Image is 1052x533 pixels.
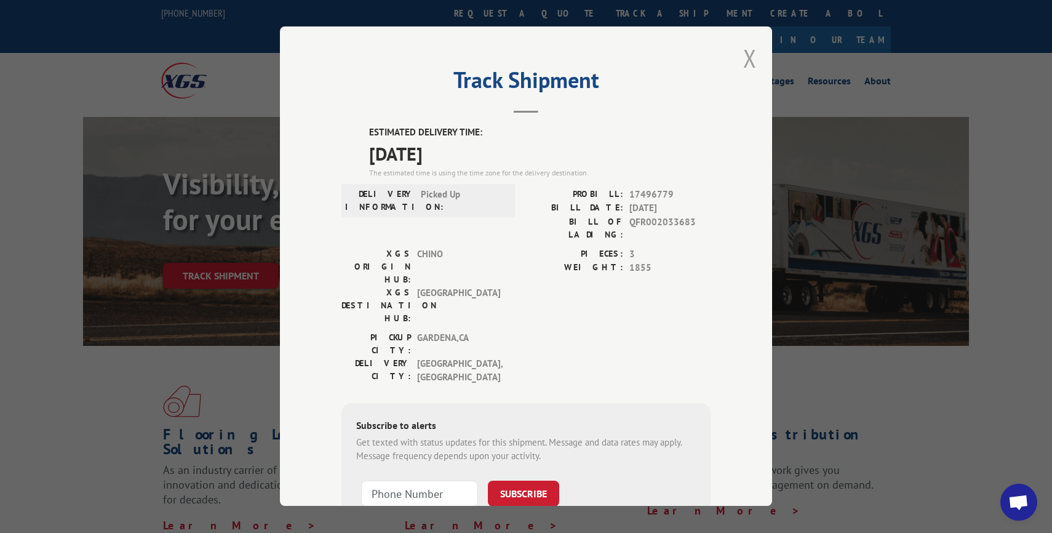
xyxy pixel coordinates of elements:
[369,167,711,178] div: The estimated time is using the time zone for the delivery destination.
[526,188,623,202] label: PROBILL:
[629,201,711,215] span: [DATE]
[369,140,711,167] span: [DATE]
[361,481,478,507] input: Phone Number
[417,247,500,286] span: CHINO
[345,188,415,214] label: DELIVERY INFORMATION:
[526,215,623,241] label: BILL OF LADING:
[341,247,411,286] label: XGS ORIGIN HUB:
[526,261,623,275] label: WEIGHT:
[417,286,500,325] span: [GEOGRAPHIC_DATA]
[341,71,711,95] h2: Track Shipment
[356,418,696,436] div: Subscribe to alerts
[526,201,623,215] label: BILL DATE:
[629,215,711,241] span: QFR002033683
[488,481,559,507] button: SUBSCRIBE
[356,436,696,463] div: Get texted with status updates for this shipment. Message and data rates may apply. Message frequ...
[341,357,411,385] label: DELIVERY CITY:
[421,188,504,214] span: Picked Up
[743,42,757,74] button: Close modal
[369,126,711,140] label: ESTIMATED DELIVERY TIME:
[417,331,500,357] span: GARDENA , CA
[629,188,711,202] span: 17496779
[341,331,411,357] label: PICKUP CITY:
[417,357,500,385] span: [GEOGRAPHIC_DATA] , [GEOGRAPHIC_DATA]
[341,286,411,325] label: XGS DESTINATION HUB:
[629,261,711,275] span: 1855
[526,247,623,262] label: PIECES:
[629,247,711,262] span: 3
[1000,484,1037,521] div: Open chat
